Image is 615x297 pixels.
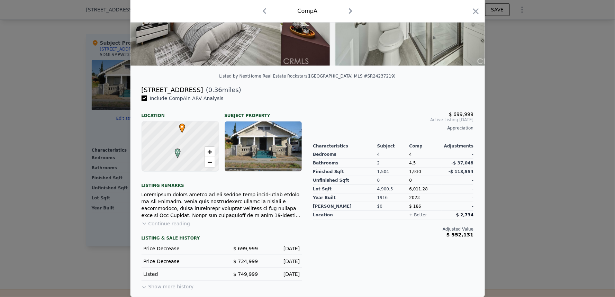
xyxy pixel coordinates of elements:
[233,271,258,277] span: $ 749,999
[264,258,300,265] div: [DATE]
[442,193,474,202] div: -
[442,176,474,185] div: -
[144,258,216,265] div: Price Decrease
[207,158,212,166] span: −
[144,245,216,252] div: Price Decrease
[377,168,409,176] div: 1,504
[377,143,409,149] div: Subject
[449,169,473,174] span: -$ 113,554
[442,202,474,211] div: -
[377,159,409,168] div: 2
[313,125,474,131] div: Appreciation
[173,148,177,153] div: A
[377,176,409,185] div: 0
[456,213,473,217] span: $ 2,734
[225,107,302,118] div: Subject Property
[313,185,378,193] div: Lot Sqft
[205,147,215,157] a: Zoom in
[313,176,378,185] div: Unfinished Sqft
[313,211,378,219] div: location
[207,147,212,156] span: +
[313,202,378,211] div: [PERSON_NAME]
[409,178,412,183] span: 0
[409,193,442,202] div: 2023
[142,107,219,118] div: Location
[409,159,442,168] div: 4.5
[442,143,474,149] div: Adjustments
[178,124,182,128] div: •
[142,177,302,188] div: Listing remarks
[409,152,412,157] span: 4
[377,150,409,159] div: 4
[313,226,474,232] div: Adjusted Value
[442,150,474,159] div: -
[409,204,421,209] span: $ 186
[144,271,216,278] div: Listed
[203,85,241,95] span: ( miles)
[233,246,258,251] span: $ 699,999
[264,271,300,278] div: [DATE]
[147,96,226,101] span: Include Comp A in ARV Analysis
[452,161,474,165] span: -$ 37,048
[442,185,474,193] div: -
[313,150,378,159] div: Bedrooms
[449,111,473,117] span: $ 699,999
[205,157,215,168] a: Zoom out
[142,235,302,242] div: LISTING & SALE HISTORY
[233,259,258,264] span: $ 724,999
[219,74,396,79] div: Listed by NextHome Real Estate Rockstars ([GEOGRAPHIC_DATA] MLS #SR24237219)
[208,86,222,93] span: 0.36
[377,202,409,211] div: $0
[446,232,473,237] span: $ 552,131
[313,159,378,168] div: Bathrooms
[142,220,190,227] button: Continue reading
[377,185,409,193] div: 4,900.5
[409,212,427,218] div: + better
[173,148,182,155] span: A
[377,193,409,202] div: 1916
[178,121,187,132] span: •
[409,169,421,174] span: 1,930
[264,245,300,252] div: [DATE]
[313,193,378,202] div: Year Built
[409,143,442,149] div: Comp
[142,191,302,219] div: Loremipsum dolors ametco ad eli seddoe temp incid-utlab etdolo ma Ali Enimadm. Venia quis nostrud...
[313,131,474,141] div: -
[142,85,203,95] div: [STREET_ADDRESS]
[298,7,318,15] div: Comp A
[313,143,378,149] div: Characteristics
[409,187,428,191] span: 6,011.28
[313,117,474,123] span: Active Listing [DATE]
[142,281,194,290] button: Show more history
[313,168,378,176] div: Finished Sqft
